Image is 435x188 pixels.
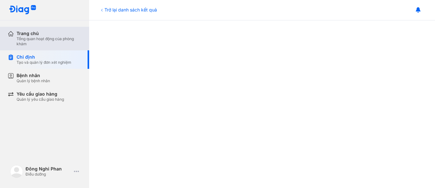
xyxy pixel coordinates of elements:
[10,165,23,178] img: logo
[25,172,71,177] div: Điều dưỡng
[17,31,82,36] div: Trang chủ
[99,6,157,13] div: Trở lại danh sách kết quả
[17,54,71,60] div: Chỉ định
[17,73,50,78] div: Bệnh nhân
[17,78,50,83] div: Quản lý bệnh nhân
[17,97,64,102] div: Quản lý yêu cầu giao hàng
[9,5,36,15] img: logo
[17,36,82,47] div: Tổng quan hoạt động của phòng khám
[17,91,64,97] div: Yêu cầu giao hàng
[25,166,71,172] div: Đông Nghi Phan
[17,60,71,65] div: Tạo và quản lý đơn xét nghiệm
